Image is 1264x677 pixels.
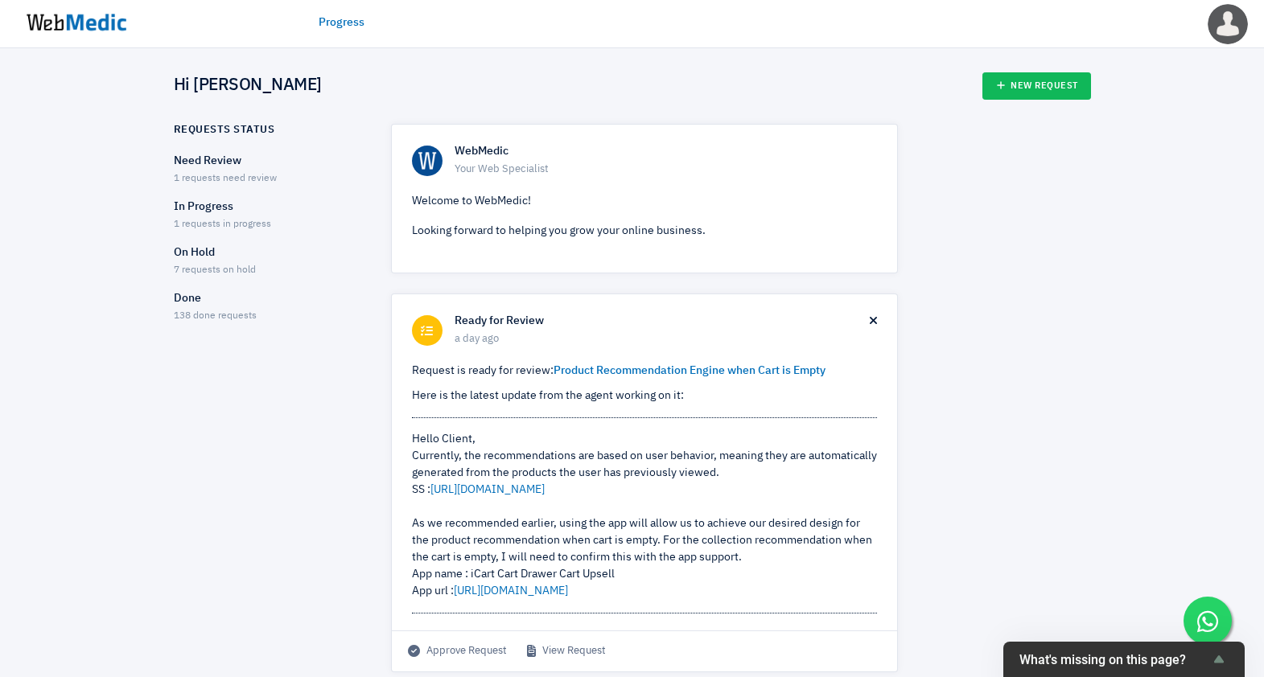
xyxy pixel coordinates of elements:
[455,331,870,347] span: a day ago
[412,363,877,380] p: Request is ready for review:
[174,265,256,275] span: 7 requests on hold
[430,484,545,495] a: [URL][DOMAIN_NAME]
[174,244,363,261] p: On Hold
[1019,650,1229,669] button: Show survey - What's missing on this page?
[412,193,877,210] p: Welcome to WebMedic!
[455,314,870,329] h6: Ready for Review
[412,388,877,404] p: Here is the latest update from the agent working on it:
[412,431,877,600] div: Hello Client, Currently, the recommendations are based on user behavior, meaning they are automat...
[174,290,363,307] p: Done
[408,643,507,659] span: Approve Request
[174,174,277,183] span: 1 requests need review
[174,199,363,215] p: In Progress
[174,220,271,229] span: 1 requests in progress
[982,72,1091,100] a: New Request
[174,124,275,137] h6: Requests Status
[174,311,257,321] span: 138 done requests
[319,14,364,31] a: Progress
[554,365,826,376] a: Product Recommendation Engine when Cart is Empty
[454,585,568,597] a: [URL][DOMAIN_NAME]
[1019,652,1209,667] span: What's missing on this page?
[412,223,877,240] p: Looking forward to helping you grow your online business.
[174,76,322,96] h4: Hi [PERSON_NAME]
[455,162,877,178] span: Your Web Specialist
[174,153,363,170] p: Need Review
[527,643,606,659] a: View Request
[455,145,877,159] h6: WebMedic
